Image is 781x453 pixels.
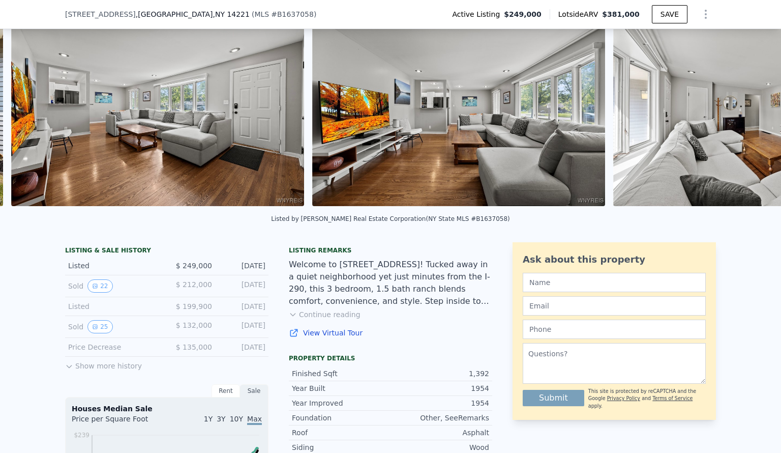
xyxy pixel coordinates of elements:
[292,428,390,438] div: Roof
[176,321,212,329] span: $ 132,000
[220,301,265,312] div: [DATE]
[390,442,489,452] div: Wood
[254,10,269,18] span: MLS
[390,369,489,379] div: 1,392
[217,415,225,423] span: 3Y
[390,398,489,408] div: 1954
[11,11,304,206] img: Sale: 167717789 Parcel: 74179295
[607,395,640,401] a: Privacy Policy
[220,342,265,352] div: [DATE]
[390,428,489,438] div: Asphalt
[588,388,706,410] div: This site is protected by reCAPTCHA and the Google and apply.
[220,279,265,293] div: [DATE]
[390,413,489,423] div: Other, SeeRemarks
[696,4,716,24] button: Show Options
[65,9,136,19] span: [STREET_ADDRESS]
[292,369,390,379] div: Finished Sqft
[213,10,249,18] span: , NY 14221
[176,262,212,270] span: $ 249,000
[65,246,268,257] div: LISTING & SALE HISTORY
[72,414,167,430] div: Price per Square Foot
[523,390,584,406] button: Submit
[312,11,605,206] img: Sale: 167717789 Parcel: 74179295
[292,383,390,393] div: Year Built
[289,328,492,338] a: View Virtual Tour
[289,354,492,362] div: Property details
[252,9,316,19] div: ( )
[240,384,268,398] div: Sale
[230,415,243,423] span: 10Y
[292,398,390,408] div: Year Improved
[558,9,602,19] span: Lotside ARV
[220,320,265,333] div: [DATE]
[652,395,693,401] a: Terms of Service
[87,320,112,333] button: View historical data
[176,280,212,289] span: $ 212,000
[176,302,212,310] span: $ 199,900
[68,301,159,312] div: Listed
[292,413,390,423] div: Foundation
[289,309,361,320] button: Continue reading
[176,343,212,351] span: $ 135,000
[289,259,492,307] div: Welcome to [STREET_ADDRESS]! Tucked away in a quiet neighborhood yet just minutes from the I-290,...
[68,320,159,333] div: Sold
[292,442,390,452] div: Siding
[602,10,640,18] span: $381,000
[523,296,706,316] input: Email
[74,432,89,439] tspan: $239
[247,415,262,425] span: Max
[271,215,509,222] div: Listed by [PERSON_NAME] Real Estate Corporation (NY State MLS #B1637058)
[289,246,492,254] div: Listing remarks
[68,261,159,271] div: Listed
[68,279,159,293] div: Sold
[87,279,112,293] button: View historical data
[72,404,262,414] div: Houses Median Sale
[271,10,314,18] span: # B1637058
[68,342,159,352] div: Price Decrease
[390,383,489,393] div: 1954
[652,5,687,23] button: SAVE
[504,9,542,19] span: $249,000
[136,9,250,19] span: , [GEOGRAPHIC_DATA]
[212,384,240,398] div: Rent
[523,273,706,292] input: Name
[204,415,213,423] span: 1Y
[220,261,265,271] div: [DATE]
[523,320,706,339] input: Phone
[65,357,142,371] button: Show more history
[523,252,706,267] div: Ask about this property
[452,9,504,19] span: Active Listing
